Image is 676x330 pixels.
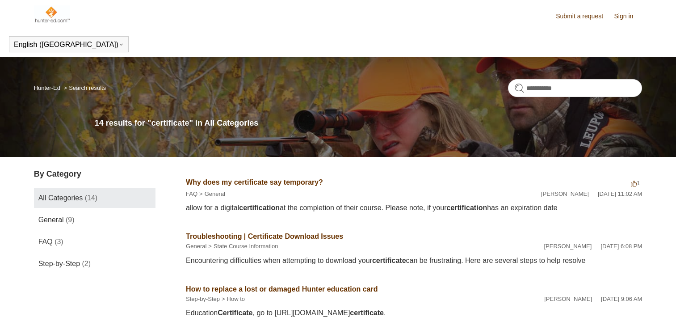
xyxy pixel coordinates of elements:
[350,309,384,317] em: certificate
[206,242,278,251] li: State Course Information
[66,216,75,224] span: (9)
[600,243,642,250] time: 02/12/2024, 18:08
[34,5,70,23] img: Hunter-Ed Help Center home page
[218,309,252,317] em: Certificate
[544,242,592,251] li: [PERSON_NAME]
[186,203,642,213] div: allow for a digital at the completion of their course. Please note, if your has an expiration date
[227,296,245,302] a: How to
[186,242,206,251] li: General
[544,295,592,304] li: [PERSON_NAME]
[82,260,91,267] span: (2)
[614,12,642,21] a: Sign in
[186,285,378,293] a: How to replace a lost or damaged Hunter education card
[446,204,487,212] em: certification
[55,238,63,245] span: (3)
[34,254,155,274] a: Step-by-Step (2)
[186,255,642,266] div: Encountering difficulties when attempting to download your can be frustrating. Here are several s...
[38,260,80,267] span: Step-by-Step
[34,168,155,180] h3: By Category
[34,188,155,208] a: All Categories (14)
[85,194,97,202] span: (14)
[186,295,220,304] li: Step-by-Step
[38,194,83,202] span: All Categories
[214,243,278,250] a: State Course Information
[186,308,642,318] div: Education , go to [URL][DOMAIN_NAME] .
[38,216,64,224] span: General
[34,232,155,252] a: FAQ (3)
[508,79,642,97] input: Search
[62,85,106,91] li: Search results
[186,233,343,240] a: Troubleshooting | Certificate Download Issues
[239,204,280,212] em: certification
[197,190,225,199] li: General
[556,12,612,21] a: Submit a request
[186,243,206,250] a: General
[220,295,245,304] li: How to
[186,190,197,197] a: FAQ
[38,238,53,245] span: FAQ
[186,190,197,199] li: FAQ
[34,85,60,91] a: Hunter-Ed
[541,190,589,199] li: [PERSON_NAME]
[14,41,124,49] button: English ([GEOGRAPHIC_DATA])
[34,210,155,230] a: General (9)
[95,117,642,129] h1: 14 results for "certificate" in All Categories
[372,257,406,264] em: certificate
[186,296,220,302] a: Step-by-Step
[34,85,62,91] li: Hunter-Ed
[598,190,642,197] time: 07/28/2022, 11:02
[205,190,225,197] a: General
[631,180,640,186] span: 1
[186,178,323,186] a: Why does my certificate say temporary?
[601,296,642,302] time: 07/28/2022, 09:06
